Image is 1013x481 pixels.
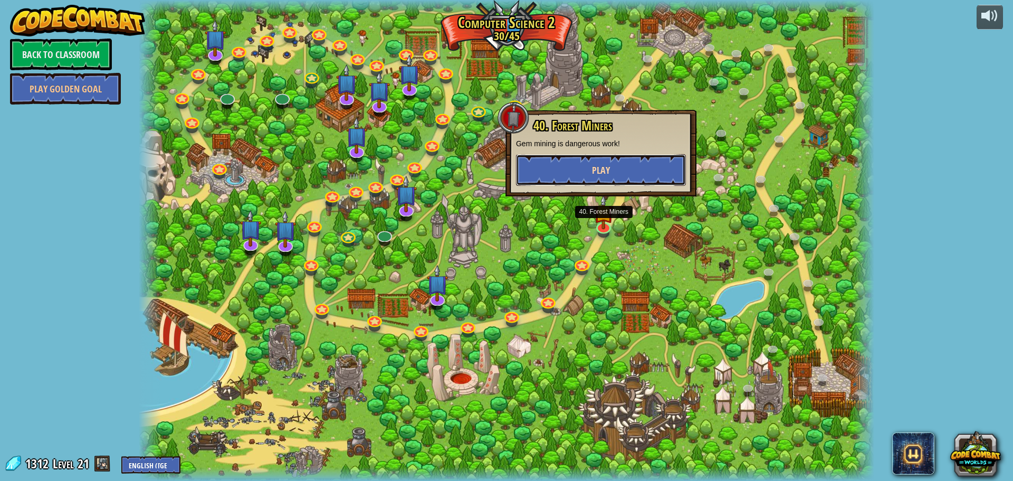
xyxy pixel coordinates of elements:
button: Play [516,154,686,186]
span: 21 [78,455,89,472]
a: Back to Classroom [10,39,112,70]
p: Gem mining is dangerous work! [516,138,686,149]
img: level-banner-unstarted-subscriber.png [396,176,417,213]
img: level-banner-unstarted-subscriber.png [275,211,297,248]
img: level-banner-unstarted-subscriber.png [398,54,420,91]
img: level-banner-unstarted-subscriber.png [346,117,368,154]
span: 40. Forest Miners [533,117,612,135]
span: Play [592,164,610,177]
span: 1312 [25,455,52,472]
img: level-banner-unstarted-subscriber.png [336,64,358,101]
span: Level [53,455,74,473]
img: level-banner-unstarted-subscriber.png [240,210,262,247]
a: Play Golden Goal [10,73,121,105]
img: CodeCombat - Learn how to code by playing a game [10,5,145,36]
img: level-banner-unstarted-subscriber.png [368,71,390,108]
img: level-banner-unstarted-subscriber.png [204,20,226,56]
img: level-banner-started.png [594,195,613,229]
img: level-banner-unstarted-subscriber.png [426,265,448,301]
button: Adjust volume [977,5,1003,30]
